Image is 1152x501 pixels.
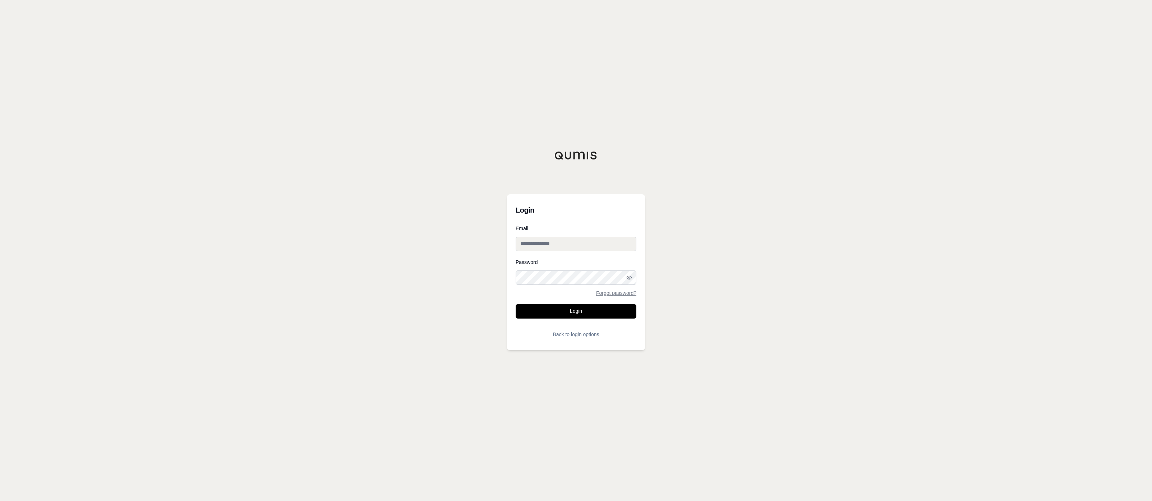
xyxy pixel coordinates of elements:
button: Login [516,304,636,319]
a: Forgot password? [596,291,636,296]
label: Email [516,226,636,231]
label: Password [516,260,636,265]
button: Back to login options [516,327,636,342]
h3: Login [516,203,636,217]
img: Qumis [554,151,598,160]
